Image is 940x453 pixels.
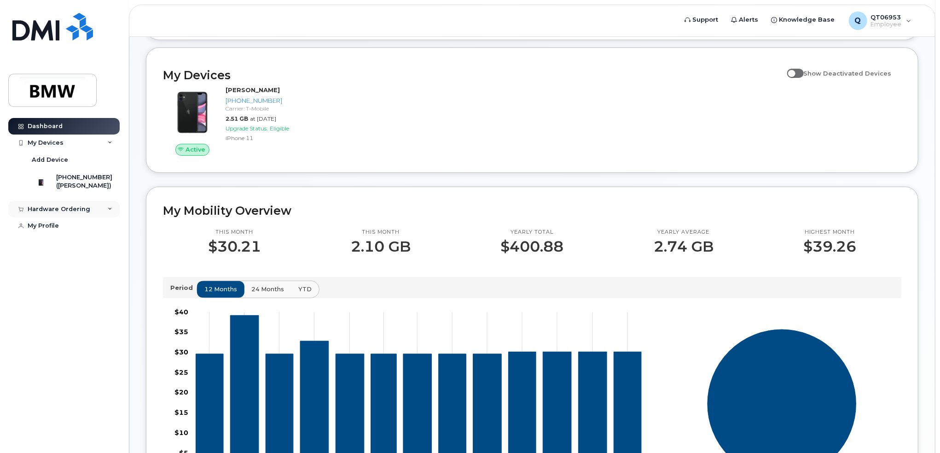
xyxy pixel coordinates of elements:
strong: [PERSON_NAME] [226,86,280,94]
tspan: $20 [174,388,188,397]
span: Eligible [270,125,289,132]
h2: My Mobility Overview [163,204,901,218]
img: iPhone_11.jpg [170,90,215,135]
span: 24 months [251,285,284,294]
div: QT06953 [842,12,918,30]
span: QT06953 [871,13,902,21]
a: Alerts [725,11,765,29]
tspan: $30 [174,348,188,357]
p: Yearly total [501,229,564,236]
p: Yearly average [654,229,714,236]
p: This month [351,229,411,236]
p: 2.74 GB [654,238,714,255]
a: Knowledge Base [765,11,841,29]
div: Carrier: T-Mobile [226,105,336,112]
span: at [DATE] [250,115,276,122]
h2: My Devices [163,68,783,82]
span: Upgrade Status: [226,125,268,132]
span: Support [693,15,719,24]
a: Support [679,11,725,29]
div: iPhone 11 [226,134,336,142]
iframe: Messenger Launcher [900,413,933,446]
tspan: $40 [174,308,188,316]
div: [PHONE_NUMBER] [226,96,336,105]
tspan: $35 [174,328,188,336]
p: $39.26 [803,238,856,255]
span: YTD [298,285,312,294]
p: This month [208,229,261,236]
input: Show Deactivated Devices [787,65,795,72]
span: Knowledge Base [779,15,835,24]
span: Employee [871,21,902,28]
p: $400.88 [501,238,564,255]
tspan: $15 [174,409,188,417]
span: Alerts [739,15,759,24]
span: Show Deactivated Devices [804,70,892,77]
p: Highest month [803,229,856,236]
tspan: $10 [174,429,188,437]
span: 2.51 GB [226,115,248,122]
p: Period [170,283,197,292]
a: Active[PERSON_NAME][PHONE_NUMBER]Carrier: T-Mobile2.51 GBat [DATE]Upgrade Status:EligibleiPhone 11 [163,86,339,156]
p: $30.21 [208,238,261,255]
p: 2.10 GB [351,238,411,255]
tspan: $25 [174,368,188,377]
span: Q [855,15,861,26]
span: Active [186,145,205,154]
